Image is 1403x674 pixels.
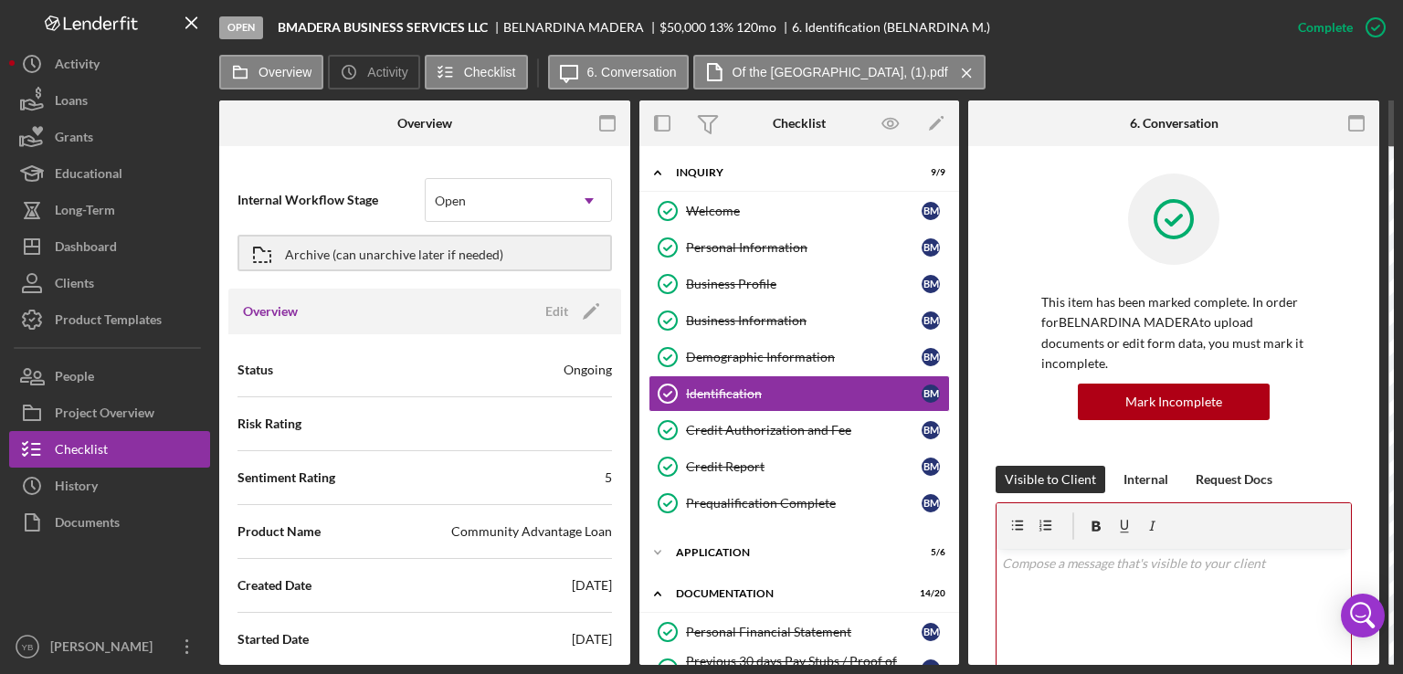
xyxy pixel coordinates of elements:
div: Welcome [686,204,922,218]
button: Of the [GEOGRAPHIC_DATA], (1).pdf [693,55,986,90]
button: Documents [9,504,210,541]
div: 5 [605,469,612,487]
div: Credit Report [686,459,922,474]
button: Clients [9,265,210,301]
div: B M [922,623,940,641]
a: Business ProfileBM [649,266,950,302]
a: Credit Authorization and FeeBM [649,412,950,448]
button: Loans [9,82,210,119]
a: WelcomeBM [649,193,950,229]
div: Clients [55,265,94,306]
div: [DATE] [572,630,612,648]
div: Open [219,16,263,39]
span: Status [237,361,273,379]
a: Prequalification CompleteBM [649,485,950,521]
button: Activity [9,46,210,82]
div: Edit [545,298,568,325]
div: BELNARDINA MADERA [503,20,659,35]
button: Request Docs [1187,466,1282,493]
span: Internal Workflow Stage [237,191,425,209]
div: Visible to Client [1005,466,1096,493]
div: Demographic Information [686,350,922,364]
button: Mark Incomplete [1078,384,1270,420]
text: YB [22,642,34,652]
div: B M [922,238,940,257]
label: Of the [GEOGRAPHIC_DATA], (1).pdf [733,65,948,79]
div: B M [922,275,940,293]
a: IdentificationBM [649,375,950,412]
div: B M [922,494,940,512]
a: Credit ReportBM [649,448,950,485]
button: Dashboard [9,228,210,265]
button: History [9,468,210,504]
div: Archive (can unarchive later if needed) [285,237,503,269]
div: Application [676,547,900,558]
div: Personal Financial Statement [686,625,922,639]
button: Long-Term [9,192,210,228]
button: Edit [534,298,607,325]
div: Overview [397,116,452,131]
button: Complete [1280,9,1394,46]
div: Product Templates [55,301,162,342]
div: Inquiry [676,167,900,178]
p: This item has been marked complete. In order for BELNARDINA MADERA to upload documents or edit fo... [1041,292,1306,374]
a: Personal Financial StatementBM [649,614,950,650]
div: 6. Conversation [1130,116,1218,131]
div: Educational [55,155,122,196]
button: Visible to Client [996,466,1105,493]
label: Overview [258,65,311,79]
button: Checklist [9,431,210,468]
button: Activity [328,55,419,90]
div: Identification [686,386,922,401]
div: 120 mo [736,20,776,35]
div: [DATE] [572,576,612,595]
span: Sentiment Rating [237,469,335,487]
div: Project Overview [55,395,154,436]
button: Educational [9,155,210,192]
div: 6. Identification (BELNARDINA M.) [792,20,990,35]
b: BMADERA BUSINESS SERVICES LLC [278,20,488,35]
button: Checklist [425,55,528,90]
div: Mark Incomplete [1125,384,1222,420]
div: B M [922,311,940,330]
div: Ongoing [564,361,612,379]
button: Project Overview [9,395,210,431]
div: B M [922,202,940,220]
div: Credit Authorization and Fee [686,423,922,437]
div: Grants [55,119,93,160]
div: People [55,358,94,399]
button: Product Templates [9,301,210,338]
div: B M [922,384,940,403]
div: Internal [1123,466,1168,493]
label: Activity [367,65,407,79]
a: Personal InformationBM [649,229,950,266]
div: Request Docs [1196,466,1272,493]
button: Internal [1114,466,1177,493]
div: Open [435,194,466,208]
span: $50,000 [659,19,706,35]
a: Business InformationBM [649,302,950,339]
div: Business Profile [686,277,922,291]
span: Risk Rating [237,415,301,433]
div: Complete [1298,9,1353,46]
div: Checklist [773,116,826,131]
div: History [55,468,98,509]
div: B M [922,348,940,366]
div: 9 / 9 [912,167,945,178]
div: 5 / 6 [912,547,945,558]
span: Started Date [237,630,309,648]
button: People [9,358,210,395]
div: Prequalification Complete [686,496,922,511]
div: Activity [55,46,100,87]
div: Business Information [686,313,922,328]
div: Loans [55,82,88,123]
